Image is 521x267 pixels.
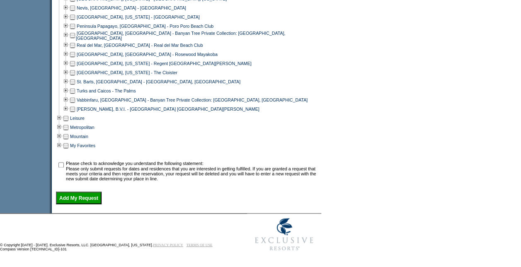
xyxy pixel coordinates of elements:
a: [GEOGRAPHIC_DATA], [US_STATE] - The Cloister [77,70,177,75]
a: [GEOGRAPHIC_DATA], [US_STATE] - [GEOGRAPHIC_DATA] [77,15,200,19]
a: Turks and Caicos - The Palms [77,88,136,93]
a: [GEOGRAPHIC_DATA], [GEOGRAPHIC_DATA] - Rosewood Mayakoba [77,52,218,57]
a: PRIVACY POLICY [153,243,183,247]
a: St. Barts, [GEOGRAPHIC_DATA] - [GEOGRAPHIC_DATA], [GEOGRAPHIC_DATA] [77,79,240,84]
td: Please check to acknowledge you understand the following statement: Please only submit requests f... [66,161,318,181]
a: Nevis, [GEOGRAPHIC_DATA] - [GEOGRAPHIC_DATA] [77,5,186,10]
a: My Favorites [70,143,95,148]
a: Leisure [70,116,85,121]
a: Peninsula Papagayo, [GEOGRAPHIC_DATA] - Poro Poro Beach Club [77,24,213,29]
a: [GEOGRAPHIC_DATA], [GEOGRAPHIC_DATA] - Banyan Tree Private Collection: [GEOGRAPHIC_DATA], [GEOGRA... [76,31,285,41]
a: Vabbinfaru, [GEOGRAPHIC_DATA] - Banyan Tree Private Collection: [GEOGRAPHIC_DATA], [GEOGRAPHIC_DATA] [77,97,308,102]
a: Metropolitan [70,125,95,130]
a: Mountain [70,134,88,139]
a: [GEOGRAPHIC_DATA], [US_STATE] - Regent [GEOGRAPHIC_DATA][PERSON_NAME] [77,61,252,66]
a: TERMS OF USE [187,243,213,247]
a: Real del Mar, [GEOGRAPHIC_DATA] - Real del Mar Beach Club [77,43,203,48]
input: Add My Request [56,192,102,204]
img: Exclusive Resorts [247,214,321,255]
a: [PERSON_NAME], B.V.I. - [GEOGRAPHIC_DATA] [GEOGRAPHIC_DATA][PERSON_NAME] [77,107,259,112]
